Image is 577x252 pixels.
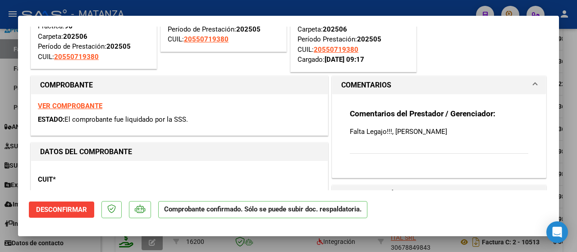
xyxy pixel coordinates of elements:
[332,94,546,178] div: COMENTARIOS
[106,42,131,50] strong: 202505
[64,115,188,124] span: El comprobante fue liquidado por la SSS.
[332,185,546,203] mat-expansion-panel-header: PREAPROBACIÓN PARA INTEGRACION
[357,35,381,43] strong: 202505
[54,53,99,61] span: 20550719380
[38,102,102,110] a: VER COMPROBANTE
[38,115,64,124] span: ESTADO:
[341,189,468,200] h1: PREAPROBACIÓN PARA INTEGRACION
[64,22,73,30] strong: 96
[341,80,391,91] h1: COMENTARIOS
[38,174,123,185] p: CUIT
[40,81,93,89] strong: COMPROBANTE
[236,25,261,33] strong: 202505
[546,221,568,243] div: Open Intercom Messenger
[36,206,87,214] span: Desconfirmar
[332,76,546,94] mat-expansion-panel-header: COMENTARIOS
[325,55,364,64] strong: [DATE] 09:17
[63,32,87,41] strong: 202506
[184,35,229,43] span: 20550719380
[350,127,528,137] p: Falta Legajo!!!, [PERSON_NAME]
[350,109,495,118] strong: Comentarios del Prestador / Gerenciador:
[40,147,132,156] strong: DATOS DEL COMPROBANTE
[29,202,94,218] button: Desconfirmar
[314,46,358,54] span: 20550719380
[323,25,347,33] strong: 202506
[158,201,367,219] p: Comprobante confirmado. Sólo se puede subir doc. respaldatoria.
